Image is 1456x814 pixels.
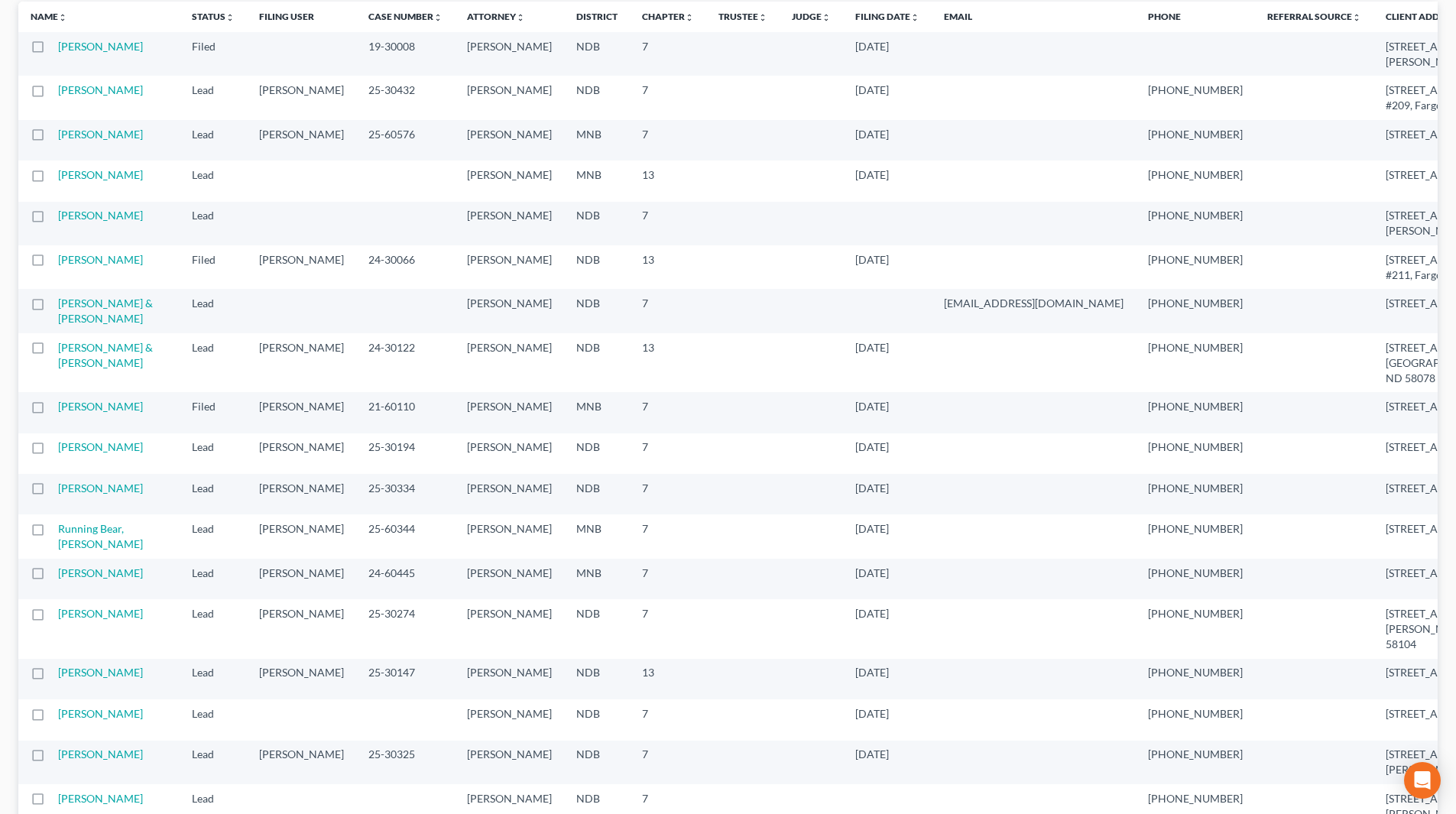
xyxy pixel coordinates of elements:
[455,289,564,332] td: [PERSON_NAME]
[564,76,630,119] td: NDB
[58,522,143,550] a: Running Bear, [PERSON_NAME]
[1148,167,1243,183] pre: [PHONE_NUMBER]
[58,566,143,579] a: [PERSON_NAME]
[843,659,932,699] td: [DATE]
[180,474,247,514] td: Lead
[1148,706,1243,722] pre: [PHONE_NUMBER]
[247,474,356,514] td: [PERSON_NAME]
[564,474,630,514] td: NDB
[455,599,564,658] td: [PERSON_NAME]
[180,659,247,699] td: Lead
[564,741,630,784] td: NDB
[1148,747,1243,762] pre: [PHONE_NUMBER]
[792,11,831,22] a: Judgeunfold_more
[843,333,932,392] td: [DATE]
[564,161,630,201] td: MNB
[455,559,564,599] td: [PERSON_NAME]
[356,392,455,433] td: 21-60110
[843,392,932,433] td: [DATE]
[1148,208,1243,223] pre: [PHONE_NUMBER]
[843,161,932,201] td: [DATE]
[455,474,564,514] td: [PERSON_NAME]
[630,161,706,201] td: 13
[225,13,235,22] i: unfold_more
[932,2,1136,32] th: Email
[455,392,564,433] td: [PERSON_NAME]
[630,474,706,514] td: 7
[247,659,356,699] td: [PERSON_NAME]
[564,433,630,474] td: NDB
[516,13,525,22] i: unfold_more
[58,666,143,679] a: [PERSON_NAME]
[630,202,706,245] td: 7
[455,32,564,76] td: [PERSON_NAME]
[247,120,356,161] td: [PERSON_NAME]
[433,13,443,22] i: unfold_more
[630,599,706,658] td: 7
[455,699,564,740] td: [PERSON_NAME]
[455,333,564,392] td: [PERSON_NAME]
[247,392,356,433] td: [PERSON_NAME]
[630,32,706,76] td: 7
[180,599,247,658] td: Lead
[180,333,247,392] td: Lead
[630,559,706,599] td: 7
[843,599,932,658] td: [DATE]
[630,514,706,558] td: 7
[758,13,767,22] i: unfold_more
[180,741,247,784] td: Lead
[1136,2,1255,32] th: Phone
[356,474,455,514] td: 25-30334
[630,289,706,332] td: 7
[58,607,143,620] a: [PERSON_NAME]
[1148,83,1243,98] pre: [PHONE_NUMBER]
[247,559,356,599] td: [PERSON_NAME]
[1352,13,1361,22] i: unfold_more
[630,699,706,740] td: 7
[843,32,932,76] td: [DATE]
[630,245,706,289] td: 13
[180,32,247,76] td: Filed
[564,514,630,558] td: MNB
[368,11,443,22] a: Case Numberunfold_more
[630,76,706,119] td: 7
[356,333,455,392] td: 24-30122
[1148,296,1243,311] pre: [PHONE_NUMBER]
[564,289,630,332] td: NDB
[1148,665,1243,680] pre: [PHONE_NUMBER]
[58,168,143,181] a: [PERSON_NAME]
[356,245,455,289] td: 24-30066
[180,559,247,599] td: Lead
[356,32,455,76] td: 19-30008
[630,741,706,784] td: 7
[564,659,630,699] td: NDB
[455,245,564,289] td: [PERSON_NAME]
[58,792,143,805] a: [PERSON_NAME]
[356,433,455,474] td: 25-30194
[455,514,564,558] td: [PERSON_NAME]
[718,11,767,22] a: Trusteeunfold_more
[843,699,932,740] td: [DATE]
[180,392,247,433] td: Filed
[1148,439,1243,455] pre: [PHONE_NUMBER]
[58,209,143,222] a: [PERSON_NAME]
[855,11,919,22] a: Filing Dateunfold_more
[843,559,932,599] td: [DATE]
[247,599,356,658] td: [PERSON_NAME]
[843,741,932,784] td: [DATE]
[58,482,143,495] a: [PERSON_NAME]
[455,120,564,161] td: [PERSON_NAME]
[1148,606,1243,621] pre: [PHONE_NUMBER]
[1148,252,1243,268] pre: [PHONE_NUMBER]
[58,440,143,453] a: [PERSON_NAME]
[630,433,706,474] td: 7
[58,128,143,141] a: [PERSON_NAME]
[564,32,630,76] td: NDB
[455,659,564,699] td: [PERSON_NAME]
[1148,521,1243,537] pre: [PHONE_NUMBER]
[356,559,455,599] td: 24-60445
[822,13,831,22] i: unfold_more
[564,392,630,433] td: MNB
[455,202,564,245] td: [PERSON_NAME]
[58,748,143,760] a: [PERSON_NAME]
